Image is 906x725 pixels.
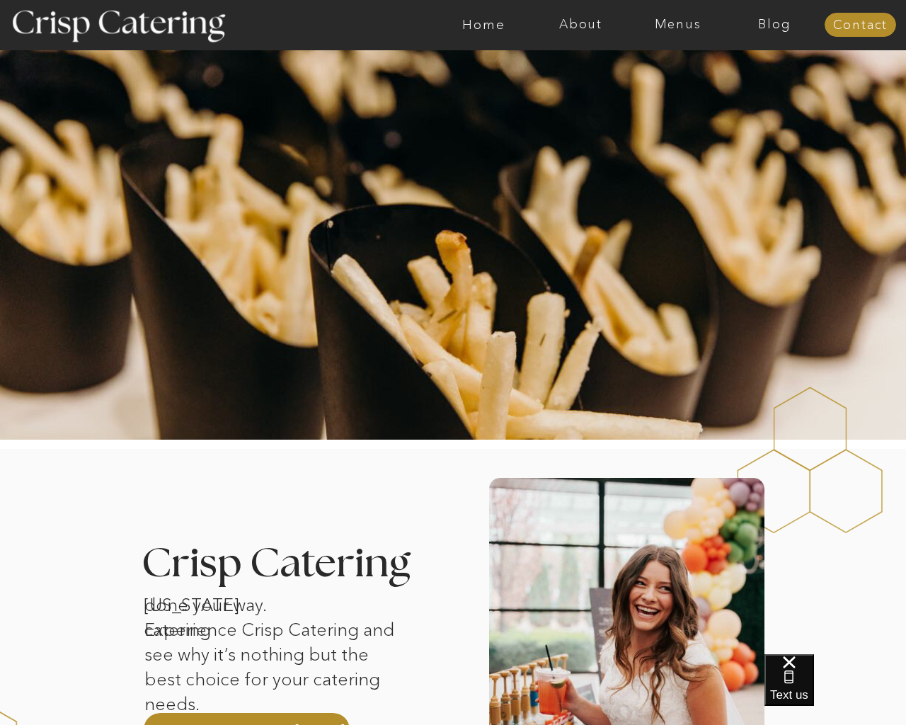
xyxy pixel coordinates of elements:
[142,544,447,586] h3: Crisp Catering
[825,18,896,33] a: Contact
[144,593,291,611] h1: [US_STATE] catering
[144,593,403,683] p: done your way. Experience Crisp Catering and see why it’s nothing but the best choice for your ca...
[435,18,532,32] a: Home
[726,18,823,32] a: Blog
[532,18,629,32] a: About
[629,18,726,32] a: Menus
[764,654,906,725] iframe: podium webchat widget bubble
